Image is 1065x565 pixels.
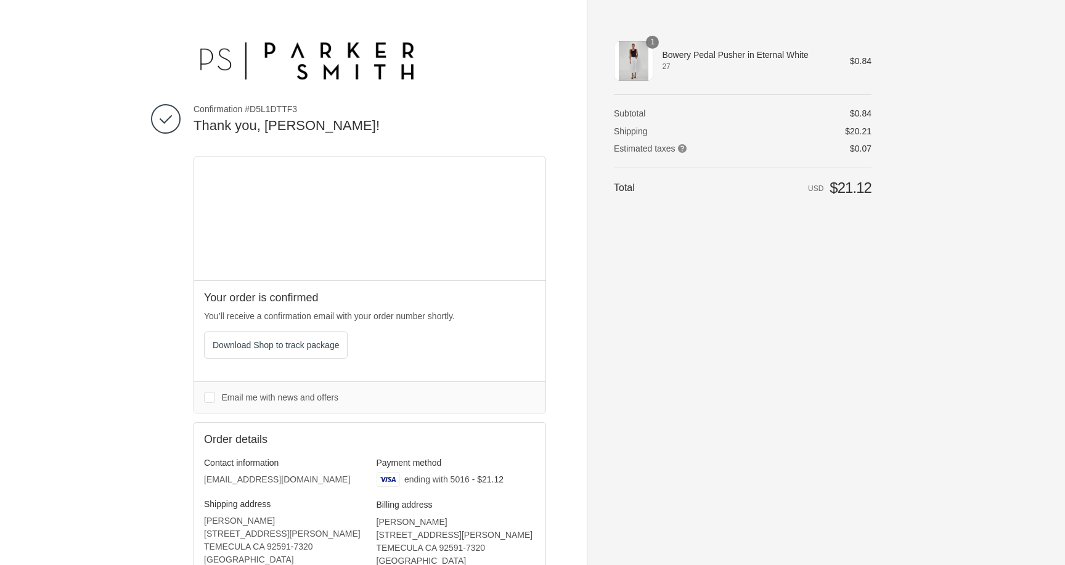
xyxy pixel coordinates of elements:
[377,499,536,510] h3: Billing address
[194,104,546,115] span: Confirmation #D5L1DTTF3
[646,36,659,49] span: 1
[377,457,536,468] h3: Payment method
[830,179,871,196] span: $21.12
[472,474,504,484] span: - $21.12
[213,340,339,350] span: Download Shop to track package
[850,56,871,66] span: $0.84
[614,182,635,193] span: Total
[194,35,418,84] img: Parker Smith
[850,144,871,153] span: $0.07
[204,291,536,305] h2: Your order is confirmed
[204,310,536,323] p: You’ll receive a confirmation email with your order number shortly.
[204,433,370,447] h2: Order details
[222,392,339,402] span: Email me with news and offers
[614,126,648,136] span: Shipping
[194,157,545,280] div: Google map displaying pin point of shipping address: Temecula, California
[845,126,871,136] span: $20.21
[850,108,871,118] span: $0.84
[204,474,350,484] bdo: [EMAIL_ADDRESS][DOMAIN_NAME]
[194,157,546,280] iframe: Google map displaying pin point of shipping address: Temecula, California
[614,137,739,155] th: Estimated taxes
[204,498,364,510] h3: Shipping address
[404,474,470,484] span: ending with 5016
[204,457,364,468] h3: Contact information
[614,108,739,119] th: Subtotal
[194,117,546,135] h2: Thank you, [PERSON_NAME]!
[662,61,833,72] span: 27
[204,331,348,359] button: Download Shop to track package
[662,49,833,60] span: Bowery Pedal Pusher in Eternal White
[808,184,823,193] span: USD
